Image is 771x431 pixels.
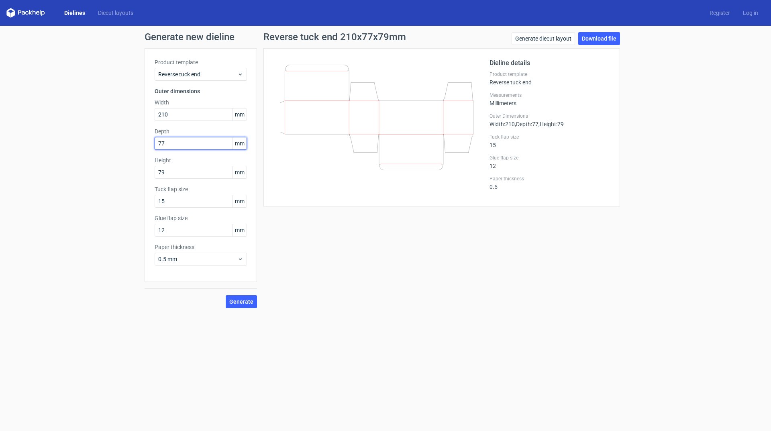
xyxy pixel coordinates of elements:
[155,214,247,222] label: Glue flap size
[155,127,247,135] label: Depth
[226,295,257,308] button: Generate
[490,71,610,78] label: Product template
[233,108,247,121] span: mm
[233,195,247,207] span: mm
[229,299,253,304] span: Generate
[145,32,626,42] h1: Generate new dieline
[58,9,92,17] a: Dielines
[490,155,610,169] div: 12
[158,255,237,263] span: 0.5 mm
[155,58,247,66] label: Product template
[490,92,610,98] label: Measurements
[490,134,610,148] div: 15
[515,121,538,127] span: , Depth : 77
[703,9,736,17] a: Register
[155,243,247,251] label: Paper thickness
[490,58,610,68] h2: Dieline details
[490,92,610,106] div: Millimeters
[233,137,247,149] span: mm
[490,155,610,161] label: Glue flap size
[155,156,247,164] label: Height
[155,98,247,106] label: Width
[512,32,575,45] a: Generate diecut layout
[233,166,247,178] span: mm
[490,113,610,119] label: Outer Dimensions
[490,176,610,182] label: Paper thickness
[92,9,140,17] a: Diecut layouts
[490,176,610,190] div: 0.5
[538,121,564,127] span: , Height : 79
[490,71,610,86] div: Reverse tuck end
[490,121,515,127] span: Width : 210
[158,70,237,78] span: Reverse tuck end
[263,32,406,42] h1: Reverse tuck end 210x77x79mm
[490,134,610,140] label: Tuck flap size
[233,224,247,236] span: mm
[155,87,247,95] h3: Outer dimensions
[155,185,247,193] label: Tuck flap size
[578,32,620,45] a: Download file
[736,9,765,17] a: Log in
